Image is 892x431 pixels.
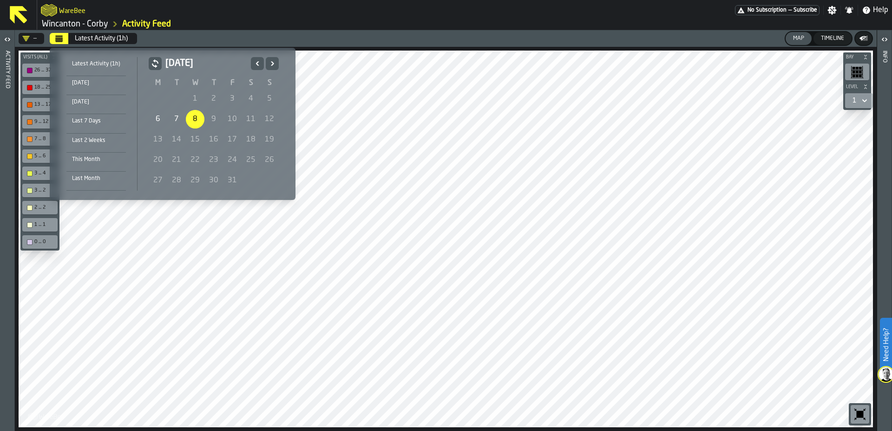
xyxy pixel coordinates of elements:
div: 15 [186,130,204,149]
div: 1 [186,90,204,108]
div: Saturday 11 January 2025 [242,110,260,129]
th: T [204,77,223,89]
div: 20 [149,151,167,169]
table: January 2025 [149,77,279,191]
div: Sunday 5 January 2025 [260,90,279,108]
div: 16 [204,130,223,149]
th: F [223,77,242,89]
div: Thursday 9 January 2025 [204,110,223,129]
div: Select date range Select date range [57,55,288,193]
h2: [DATE] [165,57,247,70]
div: Friday 24 January 2025 [223,151,242,169]
div: Monday 6 January 2025, First available date [149,110,167,129]
div: Last Month [66,174,126,184]
div: 10 [223,110,242,129]
div: Thursday 23 January 2025 [204,151,223,169]
div: 30 [204,171,223,190]
button: Previous [251,57,264,70]
div: Friday 17 January 2025 [223,130,242,149]
div: 13 [149,130,167,149]
div: Tuesday 28 January 2025 [167,171,186,190]
button: Next [266,57,279,70]
div: This Month [66,154,126,165]
th: M [149,77,167,89]
div: Thursday 16 January 2025 [204,130,223,149]
div: Tuesday 14 January 2025 [167,130,186,149]
div: 26 [260,151,279,169]
div: 19 [260,130,279,149]
div: 7 [167,110,186,129]
button: button- [149,57,162,70]
div: Sunday 26 January 2025 [260,151,279,169]
div: Saturday 25 January 2025 [242,151,260,169]
div: 28 [167,171,186,190]
div: 4 [242,90,260,108]
div: Last 2 Weeks [66,135,126,146]
div: 29 [186,171,204,190]
th: W [186,77,204,89]
div: 24 [223,151,242,169]
label: Need Help? [881,319,891,371]
div: 6 [149,110,167,129]
div: Wednesday 15 January 2025 [186,130,204,149]
div: Saturday 4 January 2025 [242,90,260,108]
div: 21 [167,151,186,169]
div: 8 [186,110,204,129]
div: Sunday 19 January 2025 [260,130,279,149]
div: 23 [204,151,223,169]
div: 27 [149,171,167,190]
th: S [260,77,279,89]
div: Monday 27 January 2025 [149,171,167,190]
div: 5 [260,90,279,108]
div: 18 [242,130,260,149]
div: 31 [223,171,242,190]
div: Thursday 30 January 2025 [204,171,223,190]
th: S [242,77,260,89]
div: Tuesday 21 January 2025 [167,151,186,169]
div: 3 [223,90,242,108]
div: 12 [260,110,279,129]
div: 11 [242,110,260,129]
div: 9 [204,110,223,129]
div: Friday 3 January 2025 [223,90,242,108]
div: Friday 31 January 2025 [223,171,242,190]
div: Sunday 12 January 2025 [260,110,279,129]
div: Selected Date: Wednesday 8 January 2025, Wednesday 8 January 2025 selected, Last available date [186,110,204,129]
div: January 2025 [149,57,279,191]
div: Tuesday 7 January 2025 [167,110,186,129]
div: 17 [223,130,242,149]
div: Monday 13 January 2025 [149,130,167,149]
div: Wednesday 22 January 2025 [186,151,204,169]
div: [DATE] [66,97,126,107]
div: Wednesday 1 January 2025 [186,90,204,108]
div: 14 [167,130,186,149]
div: Thursday 2 January 2025 [204,90,223,108]
th: T [167,77,186,89]
div: 25 [242,151,260,169]
div: 2 [204,90,223,108]
div: Wednesday 29 January 2025 [186,171,204,190]
div: [DATE] [66,78,126,88]
div: Latest Activity (1h) [66,59,126,69]
div: Friday 10 January 2025 [223,110,242,129]
div: 22 [186,151,204,169]
div: Last 7 Days [66,116,126,126]
div: Saturday 18 January 2025 [242,130,260,149]
div: Monday 20 January 2025 [149,151,167,169]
